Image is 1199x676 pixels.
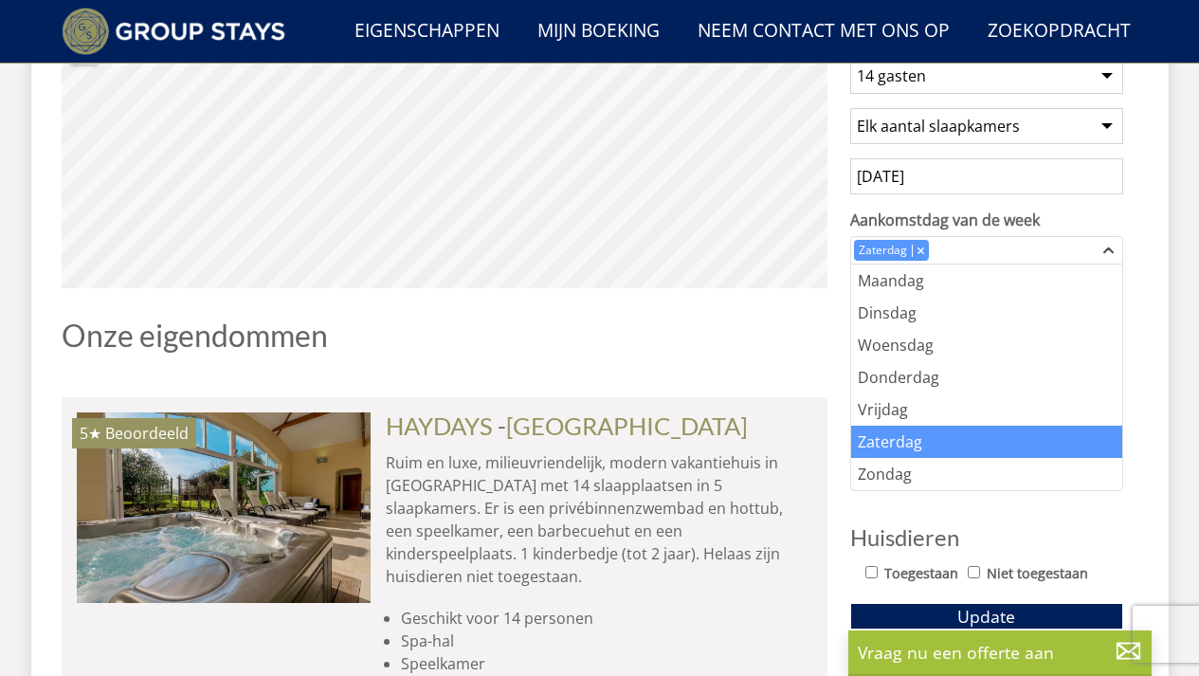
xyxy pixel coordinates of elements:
font: 5★ [80,423,101,444]
a: HAYDAYS [386,411,493,440]
a: Eigenschappen [347,10,507,53]
font: Woensdag [858,335,934,356]
a: 5★ Beoordeeld [77,412,371,602]
a: Neem contact met ons op [690,10,957,53]
font: Aankomstdag van de week [850,210,1040,230]
font: Donderdag [858,367,939,388]
img: haydays-holiday-home-devon-sleeps-14-hot-tub-1.original.jpg [77,412,371,602]
img: Groepsverblijven [62,8,286,55]
font: Niet toegestaan [987,564,1088,582]
a: Zoekopdracht [980,10,1138,53]
font: Eigenschappen [354,17,500,43]
a: [GEOGRAPHIC_DATA] [506,411,748,440]
font: Spa-hal [401,630,454,651]
font: Toegestaan [884,564,958,582]
font: Maandag [858,270,924,291]
font: Zoekopdracht [988,17,1131,43]
font: Onze eigendommen [62,317,328,354]
font: Vrijdag [858,399,908,420]
span: HAYDAYS heeft een 5-sterrenbeoordeling volgens het Quality in Tourism Scheme [80,423,101,444]
div: Keuzelijst [850,236,1123,265]
font: Update [957,605,1015,628]
canvas: Kaart [62,4,827,288]
font: Ruim en luxe, milieuvriendelijk, modern vakantiehuis in [GEOGRAPHIC_DATA] met 14 slaapplaatsen in... [386,452,783,587]
font: Beoordeeld [105,423,189,444]
font: Zondag [858,464,912,484]
font: Vraag nu een offerte aan [858,641,1054,664]
div: Zaterdag [854,242,912,259]
font: Mijn boeking [537,17,660,43]
font: Neem contact met ons op [698,17,950,43]
font: Huisdieren [850,523,959,551]
a: Mijn boeking [530,10,667,53]
button: Update [850,603,1123,630]
font: Speelkamer [401,653,485,674]
font: Zaterdag [858,431,922,452]
font: Dinsdag [858,302,917,323]
input: Aankomstdatum [850,158,1123,194]
font: - [498,411,506,440]
font: Geschikt voor 14 personen [401,608,593,629]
